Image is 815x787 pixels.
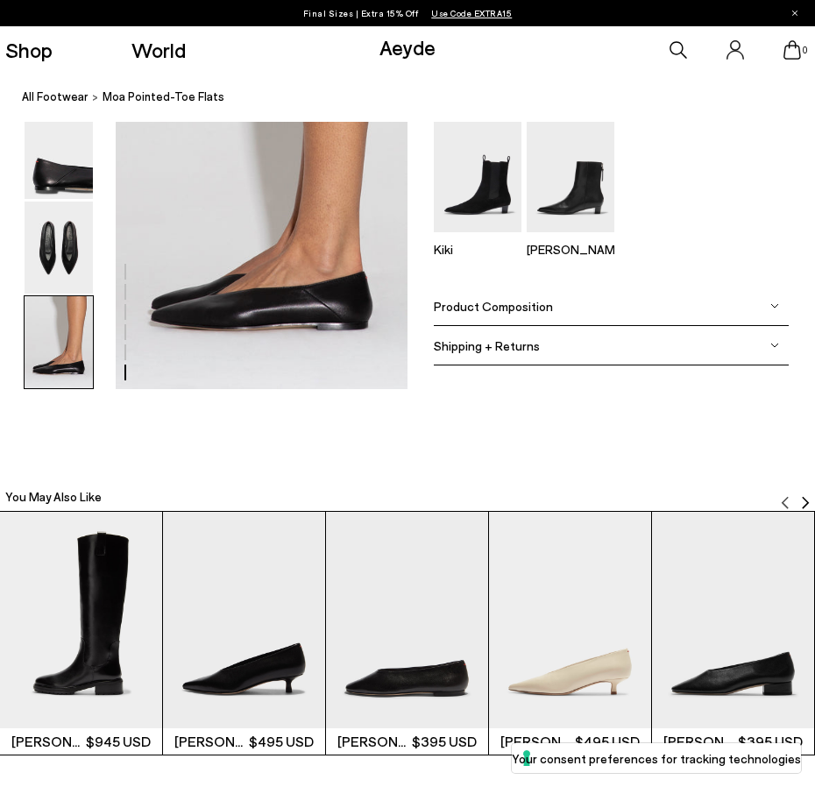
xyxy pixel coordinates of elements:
span: [PERSON_NAME] [500,731,570,752]
a: Kiki Suede Chelsea Boots Kiki [434,220,521,257]
a: Harriet Pointed Ankle Boots [PERSON_NAME] [527,220,614,257]
div: 4 / 6 [489,511,652,755]
img: Delia Low-Heeled Ballet Pumps [652,512,814,728]
div: 2 / 6 [163,511,326,755]
button: Previous slide [778,483,792,509]
nav: breadcrumb [22,74,815,122]
img: svg%3E [778,496,792,510]
a: Shop [5,39,53,60]
a: All Footwear [22,88,89,106]
span: Product Composition [434,299,553,314]
a: [PERSON_NAME] $495 USD [163,512,325,755]
img: Moa Pointed-Toe Flats - Image 6 [25,296,93,388]
span: [PERSON_NAME] [337,731,407,752]
img: Kiki Suede Chelsea Boots [434,116,521,232]
img: Clara Pointed-Toe Pumps [163,512,325,728]
a: [PERSON_NAME] $395 USD [652,512,814,755]
img: Moa Pointed-Toe Flats - Image 5 [25,202,93,294]
button: Next slide [798,483,812,509]
span: $945 USD [81,733,152,750]
label: Your consent preferences for tracking technologies [512,749,801,768]
img: svg%3E [770,301,779,310]
span: [PERSON_NAME] [11,731,81,752]
img: Kirsten Ballet Flats [326,512,488,728]
img: Moa Pointed-Toe Flats - Image 4 [25,107,93,199]
p: Kiki [434,242,521,257]
h2: You May Also Like [5,488,102,506]
a: [PERSON_NAME] $495 USD [489,512,651,755]
span: [PERSON_NAME] [174,731,244,752]
img: svg%3E [798,496,812,510]
img: svg%3E [770,341,779,350]
span: 0 [801,46,810,55]
span: Shipping + Returns [434,338,540,353]
p: [PERSON_NAME] [527,242,614,257]
a: 0 [783,40,801,60]
span: $395 USD [407,733,478,750]
span: Navigate to /collections/ss25-final-sizes [431,8,512,18]
a: World [131,39,186,60]
a: Aeyde [379,34,436,60]
p: Final Sizes | Extra 15% Off [303,4,513,22]
span: $495 USD [244,733,315,750]
button: Your consent preferences for tracking technologies [512,743,801,773]
span: $395 USD [733,733,804,750]
img: Harriet Pointed Ankle Boots [527,116,614,232]
span: Moa Pointed-Toe Flats [103,88,224,106]
div: 5 / 6 [652,511,815,755]
span: $495 USD [570,733,641,750]
span: [PERSON_NAME] [663,731,733,752]
img: Clara Pointed-Toe Pumps [489,512,651,728]
a: [PERSON_NAME] $395 USD [326,512,488,755]
div: 3 / 6 [326,511,489,755]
